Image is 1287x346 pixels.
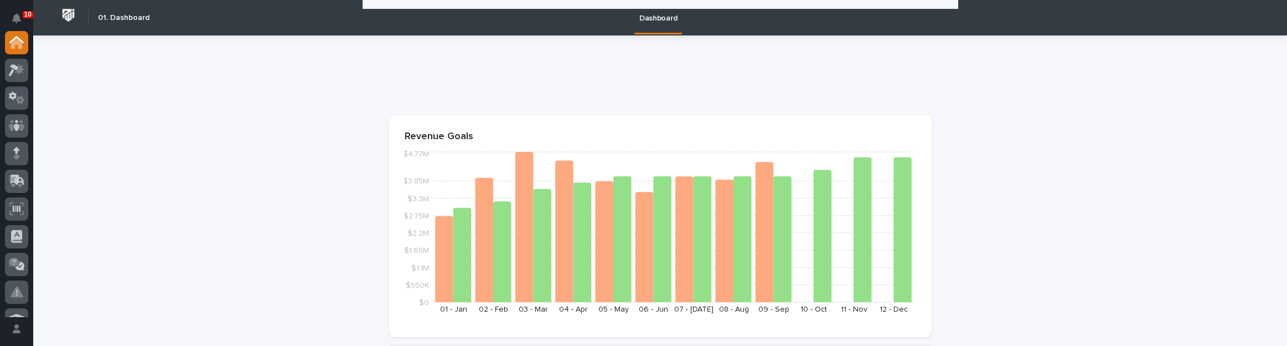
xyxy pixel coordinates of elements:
[440,306,467,313] text: 01 - Jan
[674,306,713,313] text: 07 - [DATE]
[880,306,908,313] text: 12 - Dec
[406,282,429,289] tspan: $550K
[407,230,429,237] tspan: $2.2M
[14,13,28,31] div: Notifications10
[719,306,748,313] text: 08 - Aug
[519,306,548,313] text: 03 - Mar
[840,306,867,313] text: 11 - Nov
[639,306,668,313] text: 06 - Jun
[5,7,28,30] button: Notifications
[98,13,149,23] h2: 01. Dashboard
[405,131,916,143] p: Revenue Goals
[598,306,629,313] text: 05 - May
[758,306,789,313] text: 09 - Sep
[58,5,79,26] img: Workspace Logo
[404,212,429,220] tspan: $2.75M
[403,178,429,186] tspan: $3.85M
[411,264,429,272] tspan: $1.1M
[407,195,429,203] tspan: $3.3M
[24,11,32,18] p: 10
[559,306,588,313] text: 04 - Apr
[479,306,508,313] text: 02 - Feb
[800,306,827,313] text: 10 - Oct
[419,299,429,307] tspan: $0
[404,247,429,255] tspan: $1.65M
[403,151,429,159] tspan: $4.77M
